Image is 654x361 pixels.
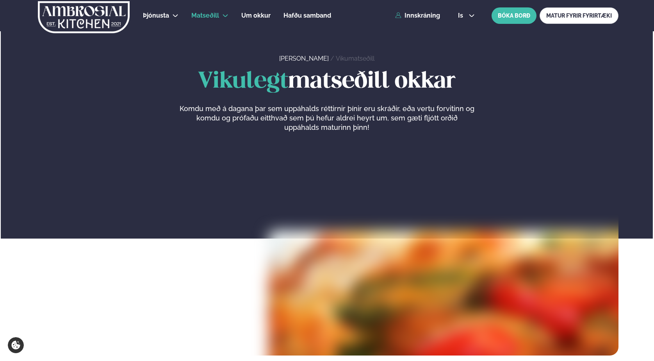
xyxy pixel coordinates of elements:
a: Innskráning [395,12,440,19]
a: Hafðu samband [283,11,331,20]
p: Komdu með á dagana þar sem uppáhalds réttirnir þínir eru skráðir, eða vertu forvitinn og komdu og... [179,104,474,132]
img: logo [37,1,130,33]
a: Um okkur [241,11,271,20]
span: is [458,13,465,19]
button: BÓKA BORÐ [492,7,536,24]
button: is [452,13,481,19]
h1: matseðill okkar [36,69,618,94]
span: / [330,55,336,62]
span: Þjónusta [143,12,169,19]
a: Vikumatseðill [336,55,374,62]
a: Matseðill [191,11,219,20]
a: Cookie settings [8,337,24,353]
span: Um okkur [241,12,271,19]
span: Hafðu samband [283,12,331,19]
a: [PERSON_NAME] [279,55,329,62]
a: MATUR FYRIR FYRIRTÆKI [540,7,618,24]
span: Matseðill [191,12,219,19]
a: Þjónusta [143,11,169,20]
span: Vikulegt [198,71,288,92]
